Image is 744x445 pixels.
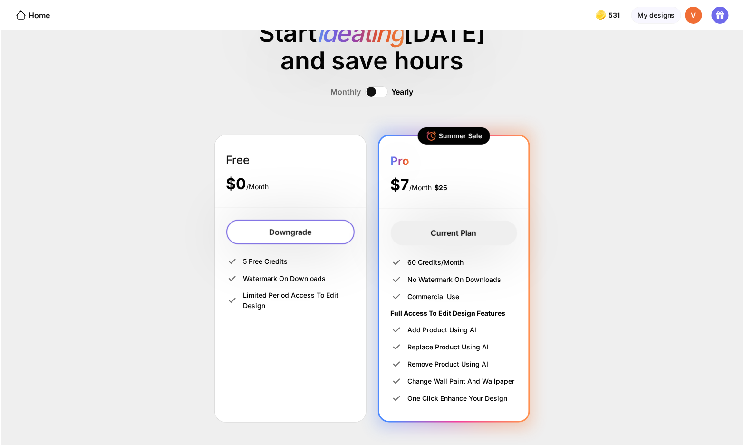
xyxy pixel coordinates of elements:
div: Free [226,153,355,167]
div: Yearly [392,87,414,97]
div: Full access to Edit design features [391,308,506,319]
div: $25 [435,184,448,192]
div: $0 [226,173,247,195]
div: Remove product using AI [408,359,489,369]
div: /Month [247,175,269,198]
div: /Month [410,176,432,199]
div: My designs [631,7,681,24]
div: Watermark on downloads [243,273,326,284]
div: Add product using AI [408,325,477,335]
div: One click Enhance your design [408,393,508,404]
div: Pro [391,154,410,168]
div: Start [DATE] and save hours [251,19,494,75]
span: 531 [609,11,622,19]
div: V [685,7,702,24]
div: Current Plan [391,221,517,245]
div: Commercial use [408,291,460,302]
div: Summer Sale [418,127,490,145]
div: Replace product using AI [408,342,489,352]
div: 5 Free credits [243,256,288,267]
div: Change wall paint and wallpaper [408,376,515,387]
span: ideating [317,18,404,48]
div: Monthly [331,87,361,97]
div: $7 [391,174,410,196]
div: Limited period access to Edit Design [243,290,355,311]
div: No watermark on downloads [408,274,502,285]
div: 60 credits/month [408,257,464,268]
div: Downgrade [226,220,355,244]
div: Home [15,10,50,21]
